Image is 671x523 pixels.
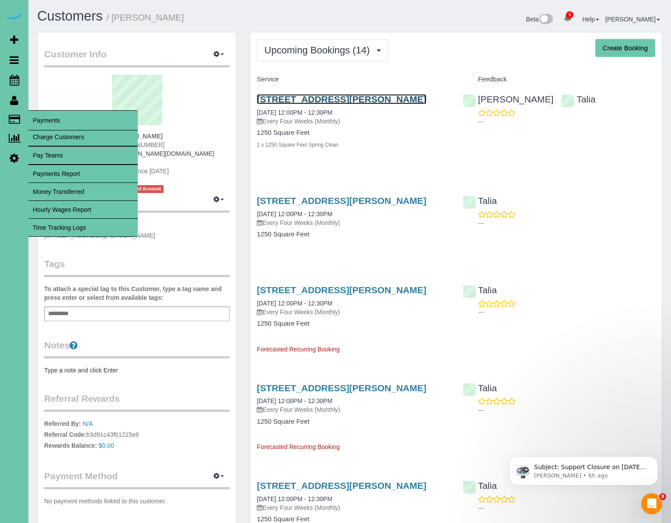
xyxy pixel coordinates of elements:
[44,441,97,450] label: Rewards Balance:
[83,420,93,427] a: N/A
[257,39,388,61] button: Upcoming Bookings (14)
[257,285,426,295] a: [STREET_ADDRESS][PERSON_NAME]
[44,284,230,302] label: To attach a special tag to this Customer, type a tag name and press enter or select from availabl...
[257,346,339,353] span: Forecasted Recurring Booking
[28,110,138,130] span: Payments
[555,97,557,104] span: ,
[107,13,184,22] small: / [PERSON_NAME]
[641,493,662,514] iframe: Intercom live chat
[257,418,449,425] h4: 1250 Square Feet
[257,481,426,491] a: [STREET_ADDRESS][PERSON_NAME]
[561,94,595,104] a: Talia
[478,117,655,126] p: ---
[463,383,497,393] a: Talia
[257,109,332,116] a: [DATE] 12:00PM - 12:30PM
[44,339,230,358] legend: Notes
[463,76,655,83] h4: Feedback
[463,481,497,491] a: Talia
[257,211,332,218] a: [DATE] 12:00PM - 12:30PM
[28,128,138,237] ul: Payments
[478,406,655,414] p: ---
[566,11,573,18] span: 5
[44,257,230,277] legend: Tags
[257,142,338,148] small: 1 x 1250 Square Feet Spring Clean
[257,516,449,523] h4: 1250 Square Feet
[257,320,449,327] h4: 1250 Square Feet
[257,495,332,502] a: [DATE] 12:00PM - 12:30PM
[257,129,449,137] h4: 1250 Square Feet
[44,419,81,428] label: Referred By:
[28,219,138,236] a: Time Tracking Logs
[28,201,138,218] a: Hourly Wages Report
[44,497,230,505] p: No payment methods linked to this customer.
[257,76,449,83] h4: Service
[44,430,86,439] label: Referral Code:
[44,470,230,489] legend: Payment Method
[478,219,655,228] p: ---
[496,438,671,499] iframe: Intercom notifications message
[28,165,138,183] a: Payments Report
[99,442,114,449] a: $0.00
[478,308,655,316] p: ---
[559,9,576,28] a: 5
[257,300,332,307] a: [DATE] 12:00PM - 12:30PM
[478,504,655,512] p: ---
[257,308,449,316] p: Every Four Weeks (Monthly)
[659,493,666,500] span: 8
[257,218,449,227] p: Every Four Weeks (Monthly)
[257,383,426,393] a: [STREET_ADDRESS][PERSON_NAME]
[257,405,449,414] p: Every Four Weeks (Monthly)
[526,16,553,23] a: Beta
[28,147,138,164] a: Pay Teams
[257,397,332,404] a: [DATE] 12:00PM - 12:30PM
[582,16,599,23] a: Help
[605,16,660,23] a: [PERSON_NAME]
[44,419,230,452] p: b3d91c43f61215e8
[5,9,23,21] img: Automaid Logo
[257,443,339,450] span: Forecasted Recurring Booking
[44,232,155,239] span: [STREET_ADDRESS][PERSON_NAME]
[44,392,230,412] legend: Referral Rewards
[595,39,655,57] button: Create Booking
[257,94,426,104] a: [STREET_ADDRESS][PERSON_NAME]
[538,14,553,25] img: New interface
[257,503,449,512] p: Every Four Weeks (Monthly)
[463,94,554,104] a: [PERSON_NAME]
[28,128,138,146] a: Charge Customers
[264,45,374,56] span: Upcoming Bookings (14)
[463,285,497,295] a: Talia
[463,196,497,206] a: Talia
[257,196,426,206] a: [STREET_ADDRESS][PERSON_NAME]
[257,231,449,238] h4: 1250 Square Feet
[28,183,138,200] a: Money Transferred
[37,8,103,24] a: Customers
[257,117,449,126] p: Every Four Weeks (Monthly)
[44,48,230,67] legend: Customer Info
[44,366,230,375] pre: Type a note and click Enter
